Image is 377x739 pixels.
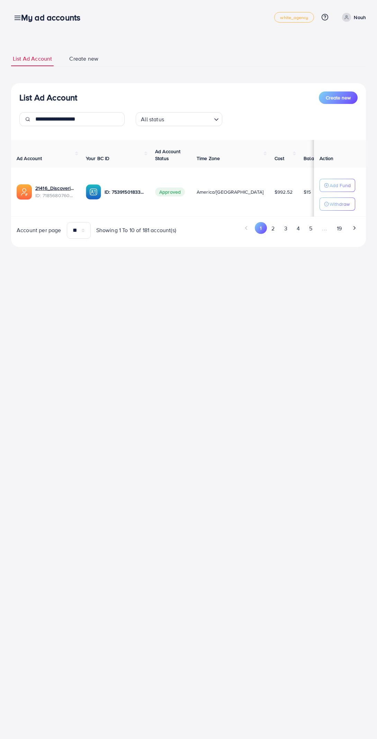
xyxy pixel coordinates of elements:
p: Add Fund [330,181,351,190]
span: $992.52 [275,188,293,195]
button: Withdraw [320,197,355,211]
img: ic-ads-acc.e4c84228.svg [17,184,32,200]
span: Ad Account [17,155,42,162]
a: 21416_DiscoveringYourHealth_1673122022707 [35,185,75,192]
iframe: Chat [348,708,372,734]
button: Go to next page [348,222,360,234]
span: America/[GEOGRAPHIC_DATA] [197,188,263,195]
button: Add Fund [320,179,355,192]
span: Showing 1 To 10 of 181 account(s) [96,226,176,234]
span: Balance [304,155,322,162]
span: Time Zone [197,155,220,162]
button: Go to page 19 [332,222,346,235]
span: $15 [304,188,311,195]
span: Account per page [17,226,61,234]
img: ic-ba-acc.ded83a64.svg [86,184,101,200]
p: Withdraw [330,200,350,208]
span: List Ad Account [13,55,52,63]
span: Create new [69,55,98,63]
button: Create new [319,91,358,104]
span: Approved [155,187,185,196]
button: Go to page 3 [279,222,292,235]
span: Cost [275,155,285,162]
span: Action [320,155,333,162]
button: Go to page 2 [267,222,279,235]
h3: My ad accounts [21,12,86,23]
div: <span class='underline'>21416_DiscoveringYourHealth_1673122022707</span></br>7185680760605589505 [35,185,75,199]
button: Go to page 1 [255,222,267,234]
span: Ad Account Status [155,148,181,162]
ul: Pagination [194,222,361,235]
span: ID: 7185680760605589505 [35,192,75,199]
span: Your BC ID [86,155,110,162]
p: ID: 7539150183393902608 [105,188,144,196]
div: Search for option [136,112,222,126]
button: Go to page 4 [292,222,304,235]
span: Create new [326,94,351,101]
span: All status [140,114,165,124]
input: Search for option [166,113,211,124]
h3: List Ad Account [19,93,77,103]
button: Go to page 5 [304,222,317,235]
